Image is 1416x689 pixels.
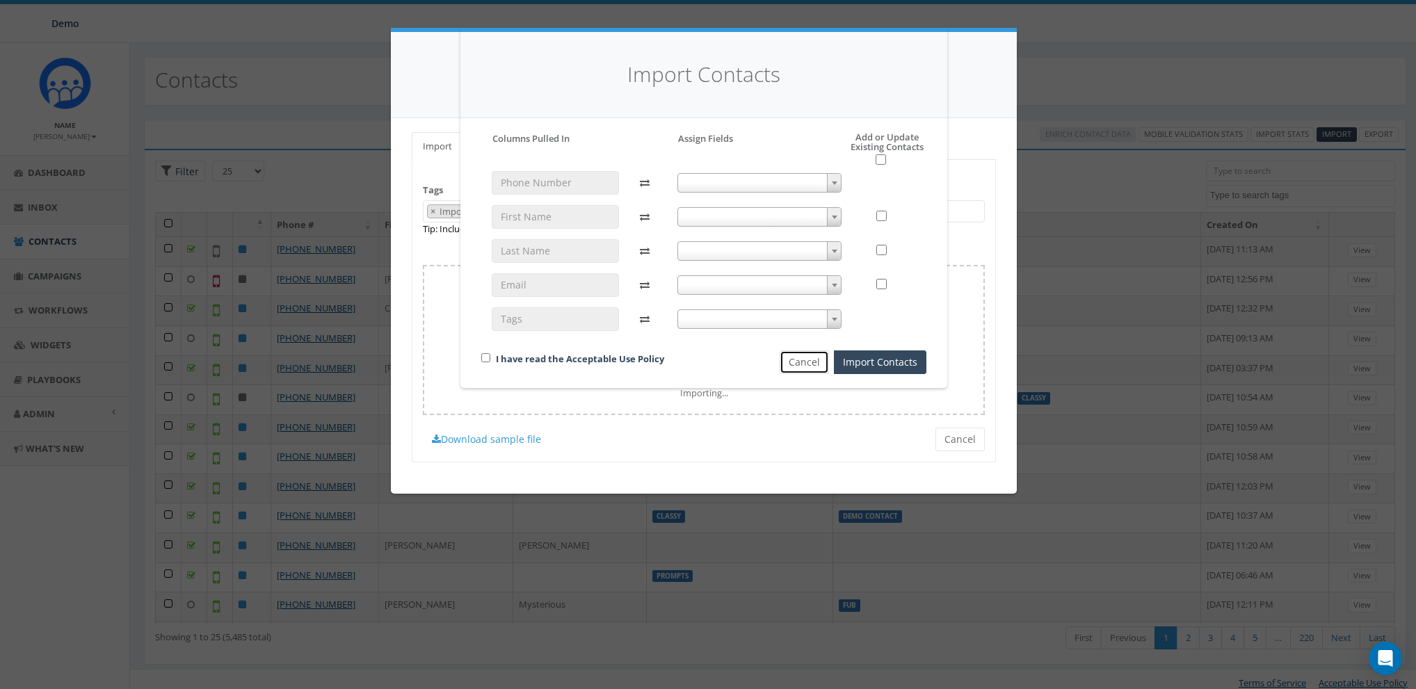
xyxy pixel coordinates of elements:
[481,60,926,90] h4: Import Contacts
[492,205,619,229] input: First Name
[834,350,926,374] button: Import Contacts
[492,132,570,145] h5: Columns Pulled In
[819,132,926,165] h5: Add or Update Existing Contacts
[876,154,886,165] input: Select All
[492,239,619,263] input: Last Name
[492,171,619,195] input: Phone Number
[1369,642,1402,675] div: Open Intercom Messenger
[492,273,619,297] input: Email
[492,307,619,331] input: Tags
[496,352,664,365] a: I have read the Acceptable Use Policy
[678,132,733,145] h5: Assign Fields
[780,350,829,374] button: Cancel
